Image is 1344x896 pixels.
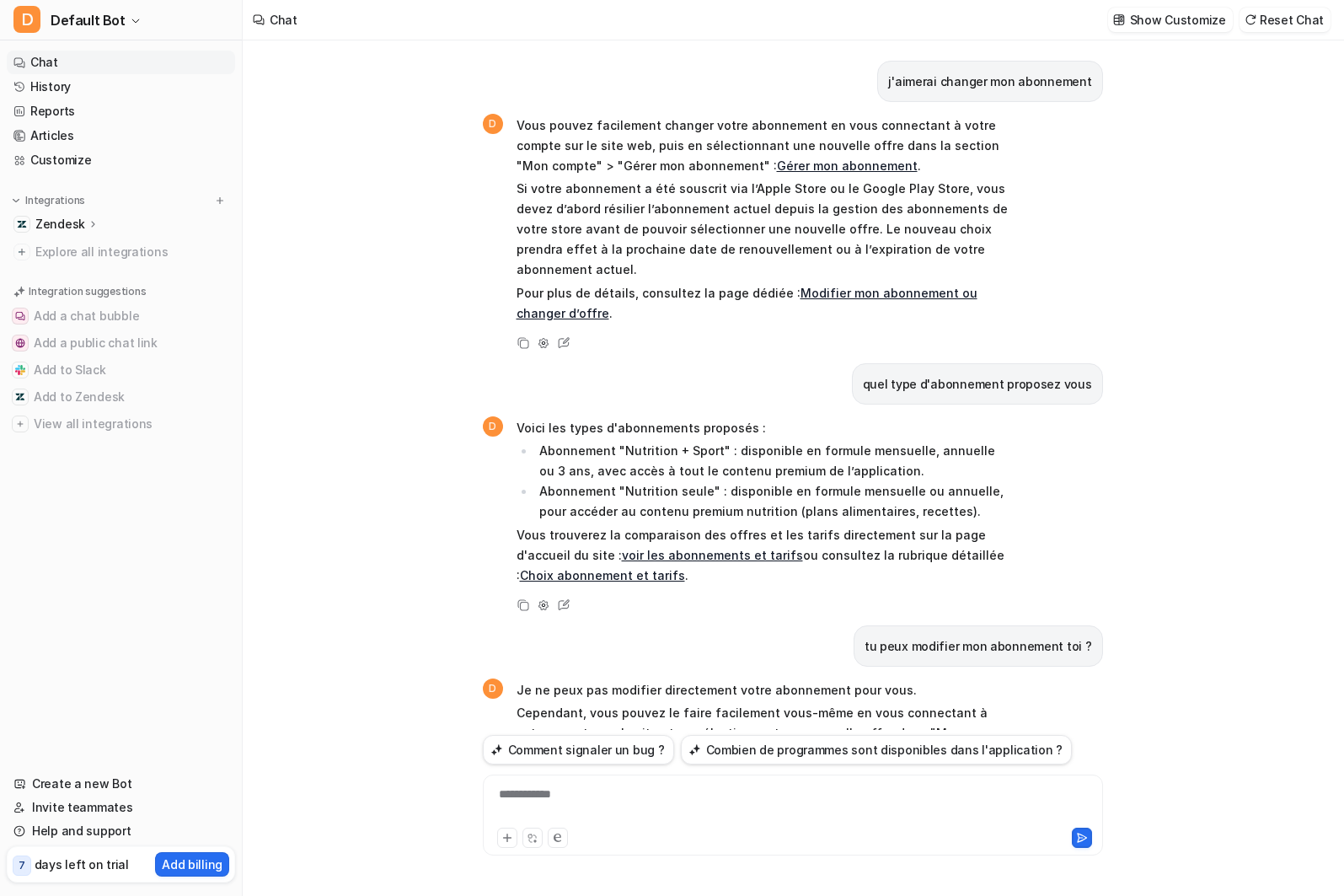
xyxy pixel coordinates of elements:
button: Add billing [155,852,229,877]
p: Vous trouverez la comparaison des offres et les tarifs directement sur la page d'accueil du site ... [517,525,1009,586]
button: Add a public chat linkAdd a public chat link [7,330,235,357]
p: Integration suggestions [29,284,146,299]
p: 7 [19,858,25,873]
img: explore all integrations [13,244,30,260]
span: D [13,6,40,33]
button: Integrations [7,192,90,209]
button: Combien de programmes sont disponibles dans l'application ? [681,735,1072,765]
img: Zendesk [17,219,27,229]
a: Create a new Bot [7,772,235,796]
button: Reset Chat [1240,8,1331,32]
a: Articles [7,124,235,148]
p: Add billing [162,856,222,873]
p: Cependant, vous pouvez le faire facilement vous-même en vous connectant à votre compte sur le sit... [517,703,1009,764]
span: D [483,416,503,437]
span: Default Bot [51,8,126,32]
span: D [483,679,503,699]
button: View all integrationsView all integrations [7,410,235,437]
a: Help and support [7,819,235,843]
p: Show Customize [1130,11,1226,29]
a: Gérer mon abonnement [777,158,918,173]
img: Add a chat bubble [15,311,25,321]
img: expand menu [10,195,22,207]
a: voir les abonnements et tarifs [622,548,803,562]
img: menu_add.svg [214,195,226,207]
p: Pour plus de détails, consultez la page dédiée : . [517,283,1009,324]
img: customize [1113,13,1125,26]
a: Customize [7,148,235,172]
a: Chat [7,51,235,74]
button: Comment signaler un bug ? [483,735,674,765]
p: Vous pouvez facilement changer votre abonnement en vous connectant à votre compte sur le site web... [517,115,1009,176]
a: Reports [7,99,235,123]
img: Add a public chat link [15,338,25,348]
img: Add to Zendesk [15,392,25,402]
p: Voici les types d'abonnements proposés : [517,418,1009,438]
button: Show Customize [1108,8,1233,32]
p: days left on trial [35,856,129,873]
p: j'aimerai changer mon abonnement [888,72,1091,92]
p: Si votre abonnement a été souscrit via l’Apple Store ou le Google Play Store, vous devez d’abord ... [517,179,1009,280]
span: Explore all integrations [35,239,228,266]
img: View all integrations [15,419,25,429]
span: D [483,114,503,134]
p: Zendesk [35,216,85,233]
p: quel type d'abonnement proposez vous [863,374,1092,394]
div: Chat [270,11,297,29]
button: Add to ZendeskAdd to Zendesk [7,384,235,410]
p: tu peux modifier mon abonnement toi ? [865,636,1092,657]
a: Choix abonnement et tarifs [520,568,685,582]
p: Integrations [25,194,85,207]
img: reset [1245,13,1256,26]
a: Invite teammates [7,796,235,819]
button: Add a chat bubbleAdd a chat bubble [7,303,235,330]
a: Explore all integrations [7,240,235,264]
img: Add to Slack [15,365,25,375]
a: History [7,75,235,99]
li: Abonnement "Nutrition + Sport" : disponible en formule mensuelle, annuelle ou 3 ans, avec accès à... [535,441,1009,481]
a: Modifier mon abonnement ou changer d’offre [517,286,977,320]
button: Add to SlackAdd to Slack [7,357,235,384]
p: Je ne peux pas modifier directement votre abonnement pour vous. [517,680,1009,700]
li: Abonnement "Nutrition seule" : disponible en formule mensuelle ou annuelle, pour accéder au conte... [535,481,1009,522]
